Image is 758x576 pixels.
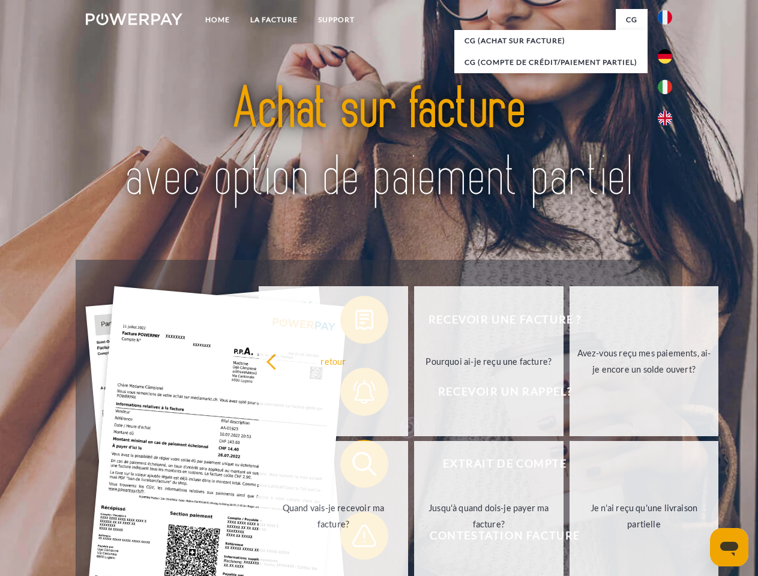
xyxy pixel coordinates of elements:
[266,353,401,369] div: retour
[577,345,712,377] div: Avez-vous reçu mes paiements, ai-je encore un solde ouvert?
[421,353,556,369] div: Pourquoi ai-je reçu une facture?
[240,9,308,31] a: LA FACTURE
[658,80,672,94] img: it
[454,30,648,52] a: CG (achat sur facture)
[195,9,240,31] a: Home
[710,528,748,566] iframe: Bouton de lancement de la fenêtre de messagerie
[658,49,672,64] img: de
[577,500,712,532] div: Je n'ai reçu qu'une livraison partielle
[115,58,643,230] img: title-powerpay_fr.svg
[86,13,182,25] img: logo-powerpay-white.svg
[570,286,719,436] a: Avez-vous reçu mes paiements, ai-je encore un solde ouvert?
[454,52,648,73] a: CG (Compte de crédit/paiement partiel)
[658,111,672,125] img: en
[266,500,401,532] div: Quand vais-je recevoir ma facture?
[308,9,365,31] a: Support
[421,500,556,532] div: Jusqu'à quand dois-je payer ma facture?
[616,9,648,31] a: CG
[658,10,672,25] img: fr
